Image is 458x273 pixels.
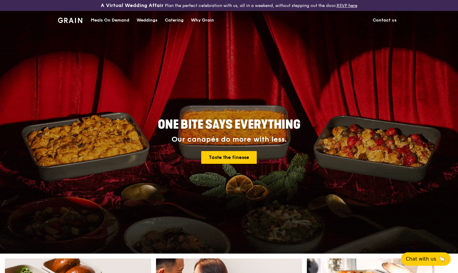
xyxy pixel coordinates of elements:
div: Plan the perfect celebration with us, all in a weekend, without stepping out the door. [76,2,382,8]
div: Why Grain [191,11,214,29]
a: Why Grain [187,11,218,29]
div: Weddings [137,11,158,29]
div: Our canapés do more with less. [120,135,338,144]
img: Grain [58,18,83,23]
a: Contact us [369,11,400,29]
a: Catering [161,11,187,29]
div: Meals On Demand [91,11,129,29]
span: ONE BITE SAYS EVERYTHING [158,117,300,132]
a: Taste the finesse [201,151,257,164]
div: Catering [165,11,184,29]
span: Chat with us [406,255,436,263]
a: GrainGrain [58,11,83,29]
h3: A Virtual Wedding Affair [101,2,164,8]
button: Chat with us🦙 [401,252,451,266]
a: Weddings [133,11,161,29]
span: 🦙 [439,255,446,263]
a: RSVP here [337,3,357,8]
